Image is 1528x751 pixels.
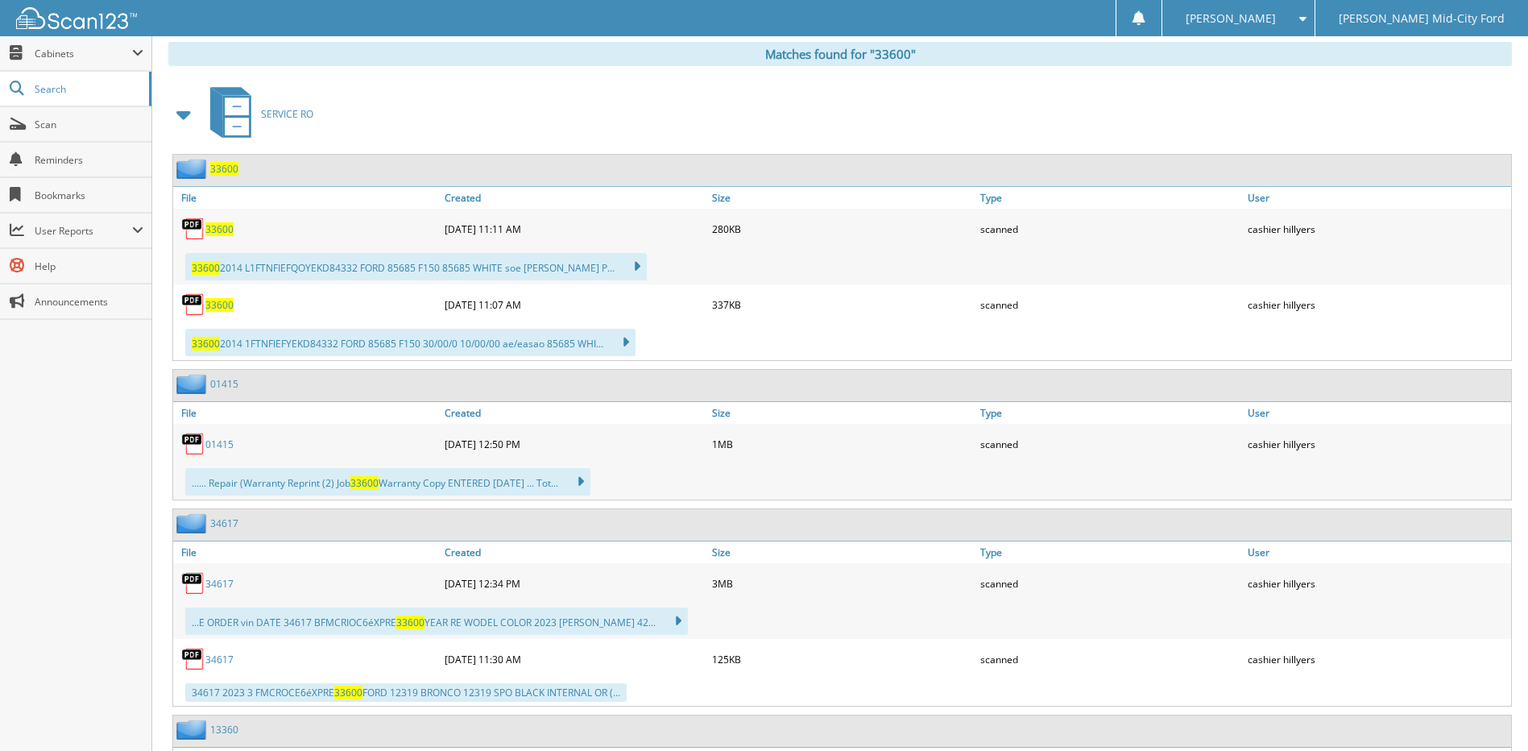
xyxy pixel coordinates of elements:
a: 33600 [205,222,234,236]
div: 3MB [708,567,975,600]
a: 34617 [205,577,234,591]
span: 33600 [396,616,424,629]
a: File [173,541,441,563]
div: 34617 2023 3 FMCROCE6éXPRE FORD 12319 BRONCO 12319 SPO BLACK INTERNAL OR (... [185,683,627,702]
div: ...E ORDER vin DATE 34617 BFMCRIOC6éXPRE YEAR RE WODEL COLOR 2023 [PERSON_NAME] 42... [185,608,688,635]
img: folder2.png [176,513,210,533]
div: 280KB [708,213,975,245]
a: User [1244,402,1511,424]
div: cashier hillyers [1244,643,1511,675]
img: scan123-logo-white.svg [16,7,137,29]
div: 125KB [708,643,975,675]
span: 33600 [334,686,362,699]
span: Bookmarks [35,189,143,202]
span: Scan [35,118,143,131]
div: 2014 1FTNFIEFYEKD84332 FORD 85685 F150 30/00/0 10/00/00 ae/easao 85685 WHI... [185,329,636,356]
div: cashier hillyers [1244,428,1511,460]
span: Announcements [35,295,143,309]
span: User Reports [35,224,132,238]
div: [DATE] 12:50 PM [441,428,708,460]
a: Size [708,402,975,424]
span: Reminders [35,153,143,167]
div: scanned [976,428,1244,460]
a: User [1244,541,1511,563]
div: 1MB [708,428,975,460]
div: scanned [976,567,1244,600]
a: 33600 [210,162,238,176]
div: 2014 L1FTNFIEFQOYEKD84332 FORD 85685 F150 85685 WHITE soe [PERSON_NAME] P... [185,253,647,280]
div: [DATE] 11:11 AM [441,213,708,245]
span: SERVICE RO [261,107,313,121]
div: [DATE] 11:30 AM [441,643,708,675]
img: PDF.png [181,647,205,671]
a: File [173,402,441,424]
div: [DATE] 12:34 PM [441,567,708,600]
img: folder2.png [176,374,210,394]
a: 01415 [210,377,238,391]
a: Created [441,541,708,563]
span: 33600 [192,261,220,275]
img: folder2.png [176,159,210,179]
div: Matches found for "33600" [168,42,1512,66]
span: 33600 [192,337,220,351]
a: 33600 [205,298,234,312]
a: Type [976,187,1244,209]
span: [PERSON_NAME] [1186,14,1276,23]
div: cashier hillyers [1244,288,1511,321]
span: Help [35,259,143,273]
div: ...... Repair (Warranty Reprint (2) Job Warranty Copy ENTERED [DATE] ... Tot... [185,468,590,496]
a: Type [976,541,1244,563]
a: 01415 [205,438,234,451]
img: PDF.png [181,571,205,595]
div: [DATE] 11:07 AM [441,288,708,321]
a: Size [708,187,975,209]
span: 33600 [350,476,379,490]
a: Size [708,541,975,563]
iframe: Chat Widget [1447,674,1528,751]
span: [PERSON_NAME] Mid-City Ford [1339,14,1505,23]
a: SERVICE RO [201,82,313,146]
img: PDF.png [181,293,205,317]
div: cashier hillyers [1244,213,1511,245]
div: 337KB [708,288,975,321]
div: cashier hillyers [1244,567,1511,600]
a: File [173,187,441,209]
img: PDF.png [181,432,205,456]
img: folder2.png [176,720,210,740]
img: PDF.png [181,217,205,241]
span: Cabinets [35,47,132,60]
a: 34617 [210,517,238,530]
a: Created [441,402,708,424]
a: 34617 [205,653,234,666]
a: 13360 [210,723,238,736]
div: scanned [976,213,1244,245]
a: Created [441,187,708,209]
div: scanned [976,643,1244,675]
a: User [1244,187,1511,209]
span: Search [35,82,141,96]
a: Type [976,402,1244,424]
div: scanned [976,288,1244,321]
